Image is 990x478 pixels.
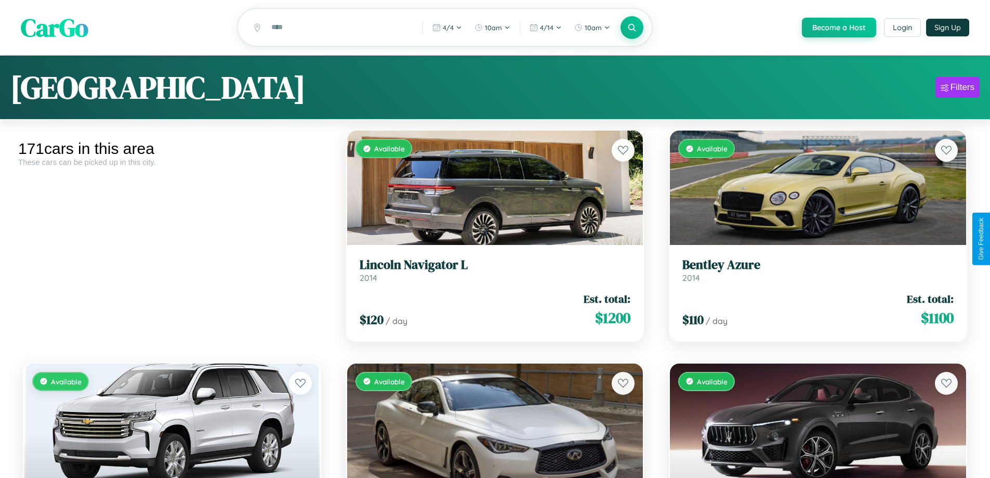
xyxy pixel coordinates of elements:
span: / day [386,316,407,326]
span: $ 120 [360,311,384,328]
button: Filters [935,77,980,98]
span: 2014 [682,273,700,283]
div: Filters [951,82,974,93]
span: 4 / 14 [540,23,553,32]
span: $ 110 [682,311,704,328]
div: Give Feedback [978,218,985,260]
span: Est. total: [584,291,630,306]
button: 4/14 [524,19,567,36]
button: Become a Host [802,18,876,37]
a: Lincoln Navigator L2014 [360,257,631,283]
span: Available [697,144,728,153]
span: 10am [585,23,602,32]
span: Est. total: [907,291,954,306]
span: 4 / 4 [443,23,454,32]
span: 2014 [360,273,377,283]
span: Available [697,377,728,386]
span: Available [374,144,405,153]
span: Available [51,377,82,386]
h1: [GEOGRAPHIC_DATA] [10,66,306,109]
button: 10am [569,19,615,36]
div: These cars can be picked up in this city. [18,158,326,166]
span: CarGo [21,10,88,45]
button: Sign Up [926,19,969,36]
span: $ 1200 [595,307,630,328]
span: $ 1100 [921,307,954,328]
span: Available [374,377,405,386]
h3: Lincoln Navigator L [360,257,631,273]
button: 10am [469,19,516,36]
button: Login [884,18,921,37]
h3: Bentley Azure [682,257,954,273]
span: 10am [485,23,502,32]
span: / day [706,316,728,326]
button: 4/4 [427,19,467,36]
a: Bentley Azure2014 [682,257,954,283]
div: 171 cars in this area [18,140,326,158]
